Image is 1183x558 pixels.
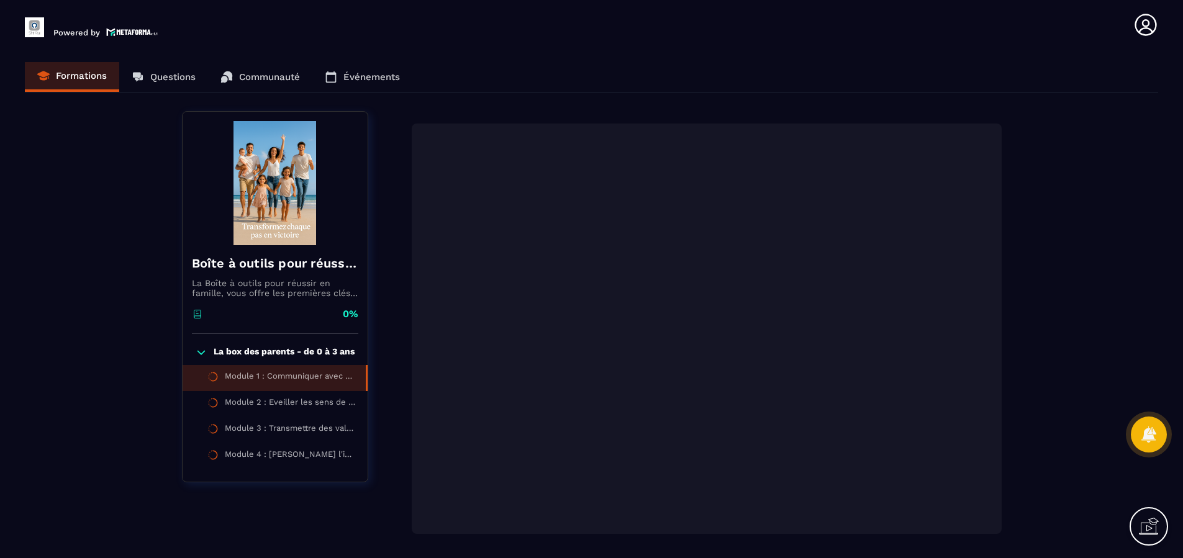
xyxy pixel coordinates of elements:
[106,27,158,37] img: logo
[225,449,355,463] div: Module 4 : [PERSON_NAME] l'intellect de votre enfant : initiation aux chiffres et aux lettres
[214,346,355,359] p: La box des parents - de 0 à 3 ans
[225,371,353,385] div: Module 1 : Communiquer avec bébé
[25,17,44,37] img: logo-branding
[192,254,358,272] h4: Boîte à outils pour réussir en famille
[192,278,358,298] p: La Boîte à outils pour réussir en famille, vous offre les premières clés pour accompagner vos enf...
[53,28,100,37] p: Powered by
[225,423,355,437] div: Module 3 : Transmettre des valeurs essentielles aux tout-petits
[192,121,358,245] img: banner
[225,397,355,411] div: Module 2 : Eveiller les sens de votre bébé
[343,307,358,321] p: 0%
